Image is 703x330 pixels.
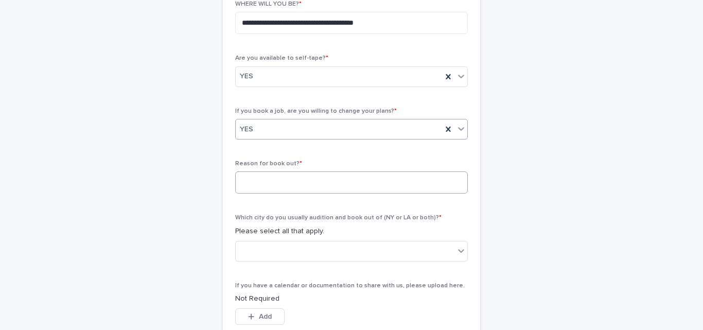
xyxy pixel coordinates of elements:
[235,308,285,325] button: Add
[259,313,272,320] span: Add
[235,55,328,61] span: Are you available to self-tape?
[235,108,397,114] span: If you book a job, are you willing to change your plans?
[235,215,442,221] span: Which city do you usually audition and book out of (NY or LA or both)?
[240,124,253,135] span: YES
[235,161,302,167] span: Reason for book out?
[235,1,302,7] span: WHERE WILL YOU BE?
[240,71,253,82] span: YES
[235,283,465,289] span: If you have a calendar or documentation to share with us, please upload here.
[235,226,468,237] p: Please select all that apply.
[235,293,468,304] p: Not Required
